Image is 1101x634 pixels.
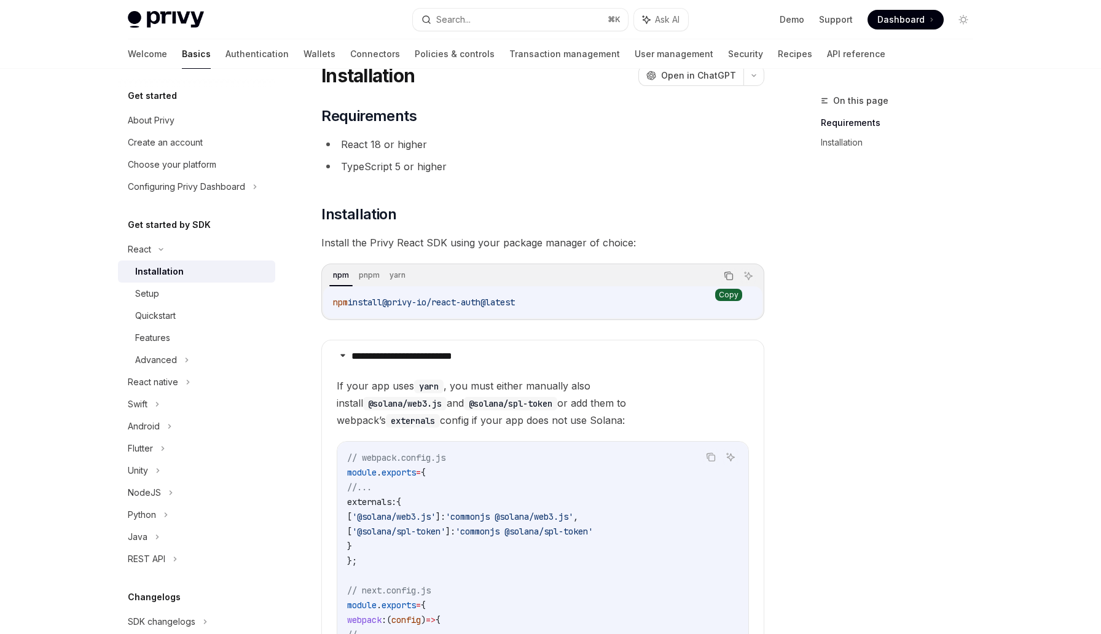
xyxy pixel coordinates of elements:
a: Recipes [778,39,812,69]
a: Quickstart [118,305,275,327]
button: Ask AI [634,9,688,31]
span: Installation [321,205,396,224]
div: npm [329,268,353,283]
span: externals: [347,496,396,507]
a: Choose your platform [118,154,275,176]
span: : [382,614,386,625]
div: Features [135,331,170,345]
div: About Privy [128,113,174,128]
span: } [347,541,352,552]
code: yarn [414,380,444,393]
span: webpack [347,614,382,625]
div: REST API [128,552,165,566]
a: Features [118,327,275,349]
span: { [436,614,441,625]
span: => [426,614,436,625]
div: yarn [386,268,409,283]
button: Search...⌘K [413,9,628,31]
span: Ask AI [655,14,680,26]
h5: Get started by SDK [128,217,211,232]
div: Copy [715,289,742,301]
span: 'commonjs @solana/spl-token' [455,526,593,537]
li: TypeScript 5 or higher [321,158,764,175]
a: Dashboard [868,10,944,29]
span: ]: [436,511,445,522]
div: Java [128,530,147,544]
a: Demo [780,14,804,26]
div: Python [128,507,156,522]
a: Welcome [128,39,167,69]
div: Installation [135,264,184,279]
div: React native [128,375,178,389]
span: ( [386,614,391,625]
span: }; [347,555,357,566]
div: React [128,242,151,257]
div: Flutter [128,441,153,456]
button: Copy the contents from the code block [703,449,719,465]
a: Basics [182,39,211,69]
div: Setup [135,286,159,301]
span: module [347,467,377,478]
div: Quickstart [135,308,176,323]
a: Policies & controls [415,39,495,69]
span: [ [347,511,352,522]
span: Dashboard [877,14,925,26]
li: React 18 or higher [321,136,764,153]
span: ) [421,614,426,625]
h5: Get started [128,88,177,103]
a: Installation [821,133,983,152]
span: = [416,467,421,478]
span: , [573,511,578,522]
div: pnpm [355,268,383,283]
span: Open in ChatGPT [661,69,736,82]
span: module [347,600,377,611]
span: '@solana/spl-token' [352,526,445,537]
div: Android [128,419,160,434]
a: Security [728,39,763,69]
span: exports [382,467,416,478]
div: Create an account [128,135,203,150]
button: Ask AI [723,449,739,465]
div: NodeJS [128,485,161,500]
span: Install the Privy React SDK using your package manager of choice: [321,234,764,251]
span: 'commonjs @solana/web3.js' [445,511,573,522]
button: Open in ChatGPT [638,65,743,86]
div: Unity [128,463,148,478]
span: If your app uses , you must either manually also install and or add them to webpack’s config if y... [337,377,749,429]
a: Wallets [304,39,335,69]
h1: Installation [321,65,415,87]
a: Setup [118,283,275,305]
a: Connectors [350,39,400,69]
code: @solana/web3.js [363,397,447,410]
div: Advanced [135,353,177,367]
span: ⌘ K [608,15,621,25]
span: npm [333,297,348,308]
div: Choose your platform [128,157,216,172]
code: @solana/spl-token [464,397,557,410]
span: // next.config.js [347,585,431,596]
span: '@solana/web3.js' [352,511,436,522]
span: @privy-io/react-auth@latest [382,297,515,308]
span: ]: [445,526,455,537]
a: API reference [827,39,885,69]
span: exports [382,600,416,611]
a: Create an account [118,131,275,154]
button: Toggle dark mode [954,10,973,29]
div: Search... [436,12,471,27]
a: Authentication [225,39,289,69]
a: Requirements [821,113,983,133]
span: { [421,600,426,611]
span: Requirements [321,106,417,126]
span: { [421,467,426,478]
button: Ask AI [740,268,756,284]
span: On this page [833,93,888,108]
div: SDK changelogs [128,614,195,629]
a: User management [635,39,713,69]
a: Installation [118,260,275,283]
a: Support [819,14,853,26]
button: Copy the contents from the code block [721,268,737,284]
span: config [391,614,421,625]
span: . [377,600,382,611]
div: Swift [128,397,147,412]
span: { [396,496,401,507]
